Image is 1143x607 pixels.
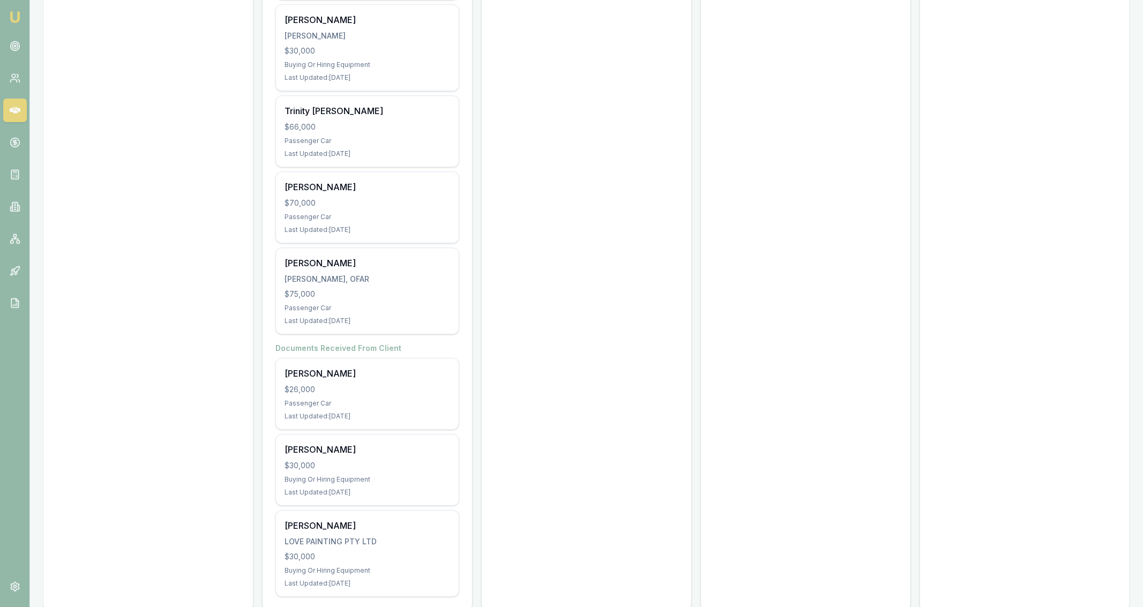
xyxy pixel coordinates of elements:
div: Last Updated: [DATE] [285,412,450,421]
h4: Documents Received From Client [275,343,459,354]
div: $70,000 [285,198,450,208]
div: Buying Or Hiring Equipment [285,566,450,575]
div: Last Updated: [DATE] [285,226,450,234]
div: Last Updated: [DATE] [285,579,450,588]
div: Last Updated: [DATE] [285,488,450,497]
div: Buying Or Hiring Equipment [285,475,450,484]
div: Passenger Car [285,137,450,145]
div: $30,000 [285,551,450,562]
div: LOVE PAINTING PTY LTD [285,536,450,547]
div: $30,000 [285,46,450,56]
div: Passenger Car [285,304,450,312]
div: [PERSON_NAME] [285,443,450,456]
div: $26,000 [285,384,450,395]
div: [PERSON_NAME], OFAR [285,274,450,284]
div: Buying Or Hiring Equipment [285,61,450,69]
div: Passenger Car [285,399,450,408]
div: $66,000 [285,122,450,132]
div: Passenger Car [285,213,450,221]
img: emu-icon-u.png [9,11,21,24]
div: $30,000 [285,460,450,471]
div: [PERSON_NAME] [285,181,450,193]
div: [PERSON_NAME] [285,519,450,532]
div: Last Updated: [DATE] [285,149,450,158]
div: Trinity [PERSON_NAME] [285,104,450,117]
div: Last Updated: [DATE] [285,73,450,82]
div: [PERSON_NAME] [285,367,450,380]
div: Last Updated: [DATE] [285,317,450,325]
div: [PERSON_NAME] [285,31,450,41]
div: $75,000 [285,289,450,299]
div: [PERSON_NAME] [285,257,450,269]
div: [PERSON_NAME] [285,13,450,26]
